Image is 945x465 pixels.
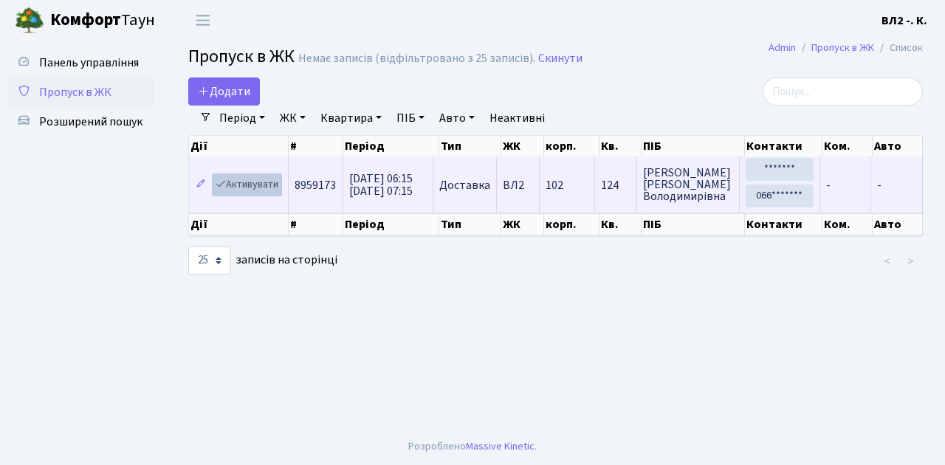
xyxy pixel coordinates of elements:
th: # [289,213,343,235]
span: 124 [601,179,630,191]
span: [DATE] 06:15 [DATE] 07:15 [349,170,413,199]
th: Авто [873,213,923,235]
th: Дії [189,136,289,156]
span: Додати [198,83,250,100]
select: записів на сторінці [188,247,231,275]
a: ЖК [274,106,312,131]
span: Пропуск в ЖК [39,84,111,100]
div: Немає записів (відфільтровано з 25 записів). [298,52,535,66]
span: 102 [546,177,563,193]
th: Тип [439,213,501,235]
th: Контакти [745,136,822,156]
label: записів на сторінці [188,247,337,275]
a: Квартира [315,106,388,131]
span: Доставка [439,179,490,191]
span: Панель управління [39,55,139,71]
img: logo.png [15,6,44,35]
a: ВЛ2 -. К. [882,12,927,30]
a: Пропуск в ЖК [7,77,155,107]
th: Період [343,136,439,156]
th: Кв. [599,213,642,235]
th: Контакти [745,213,822,235]
span: - [877,177,882,193]
th: ПІБ [642,136,745,156]
span: Розширений пошук [39,114,142,130]
th: Ком. [822,213,873,235]
th: Дії [189,213,289,235]
th: Період [343,213,439,235]
th: Авто [873,136,923,156]
span: Пропуск в ЖК [188,44,295,69]
a: Розширений пошук [7,107,155,137]
span: - [826,177,831,193]
th: корп. [544,136,599,156]
th: Ком. [822,136,873,156]
a: Пропуск в ЖК [811,40,874,55]
span: [PERSON_NAME] [PERSON_NAME] Володимирівна [643,167,733,202]
th: ПІБ [642,213,745,235]
th: Кв. [599,136,642,156]
li: Список [874,40,923,56]
button: Переключити навігацію [185,8,221,32]
a: Панель управління [7,48,155,77]
a: Активувати [212,173,282,196]
th: # [289,136,343,156]
th: ЖК [501,213,544,235]
a: Додати [188,77,260,106]
span: ВЛ2 [503,179,533,191]
a: Авто [433,106,481,131]
b: Комфорт [50,8,121,32]
div: Розроблено . [408,438,537,455]
a: Неактивні [484,106,551,131]
input: Пошук... [763,77,923,106]
a: Massive Kinetic [466,438,535,454]
a: Скинути [538,52,583,66]
a: Admin [769,40,796,55]
th: ЖК [501,136,544,156]
span: 8959173 [295,177,336,193]
nav: breadcrumb [746,32,945,63]
th: Тип [439,136,501,156]
a: Період [213,106,271,131]
th: корп. [544,213,599,235]
a: ПІБ [391,106,430,131]
b: ВЛ2 -. К. [882,13,927,29]
span: Таун [50,8,155,33]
